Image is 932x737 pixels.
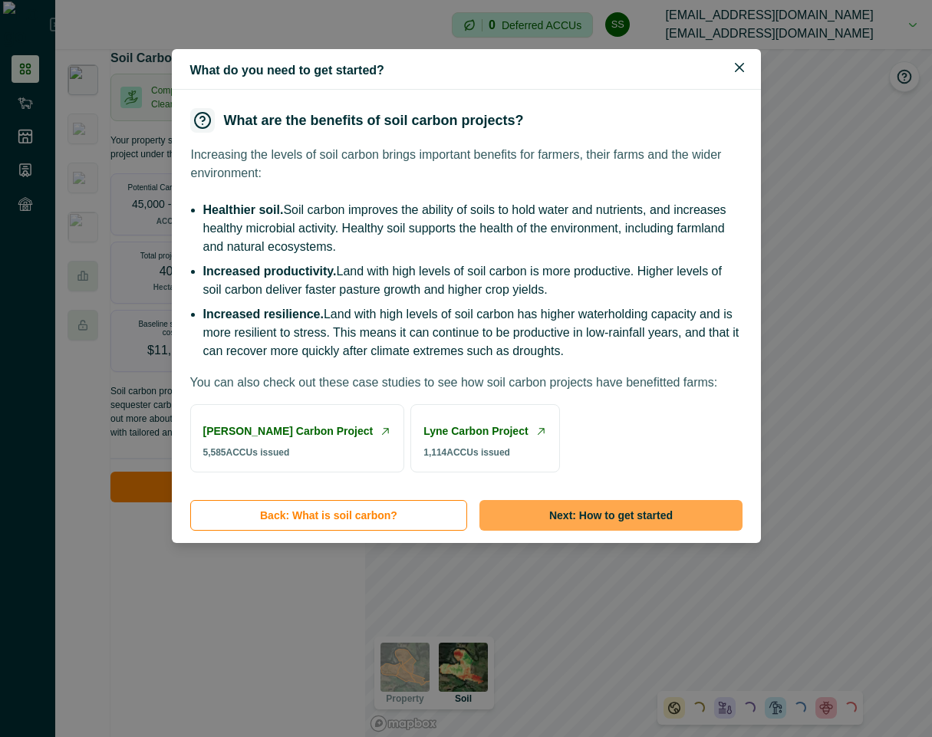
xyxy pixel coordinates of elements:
[727,55,752,80] button: Close
[191,146,742,183] p: Increasing the levels of soil carbon brings important benefits for farmers, their farms and the w...
[479,500,742,531] button: Next: How to get started
[203,265,337,278] strong: Increased productivity.
[203,305,742,360] li: Land with high levels of soil carbon has higher waterholding capacity and is more resilient to st...
[423,423,528,439] a: Lyne Carbon Project
[203,201,742,256] li: Soil carbon improves the ability of soils to hold water and nutrients, and increases healthy micr...
[203,262,742,299] li: Land with high levels of soil carbon is more productive. Higher levels of soil carbon deliver fas...
[190,500,468,531] button: Back: What is soil carbon?
[203,423,374,439] a: [PERSON_NAME] Carbon Project
[190,373,718,392] p: You can also check out these case studies to see how soil carbon projects have benefitted farms:
[224,114,524,127] h3: What are the benefits of soil carbon projects?
[203,308,324,321] strong: Increased resilience.
[172,49,761,90] header: What do you need to get started?
[203,203,284,216] strong: Healthier soil.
